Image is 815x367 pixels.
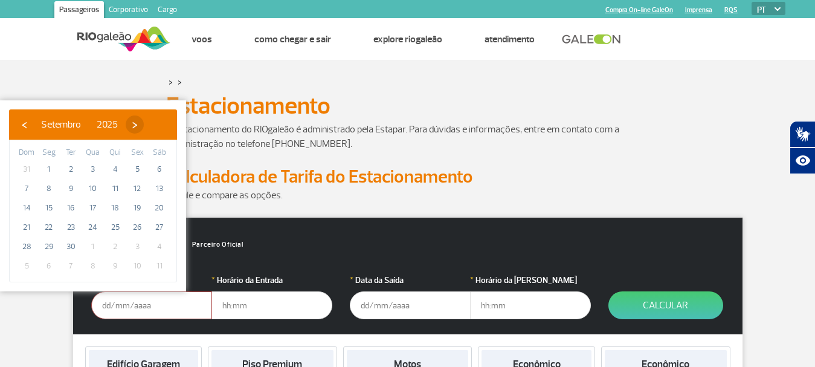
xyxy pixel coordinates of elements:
[15,115,33,134] button: ‹
[127,179,147,198] span: 12
[91,291,212,319] input: dd/mm/aaaa
[97,119,118,131] span: 2025
[104,1,153,21] a: Corporativo
[350,274,471,287] label: Data da Saída
[150,179,169,198] span: 13
[16,146,38,160] th: weekday
[61,256,80,276] span: 7
[166,122,649,151] p: O estacionamento do RIOgaleão é administrado pela Estapar. Para dúvidas e informações, entre em c...
[33,115,89,134] button: Setembro
[83,160,103,179] span: 3
[150,218,169,237] span: 27
[350,291,471,319] input: dd/mm/aaaa
[83,218,103,237] span: 24
[17,218,36,237] span: 21
[127,256,147,276] span: 10
[181,241,243,248] span: Parceiro Oficial
[150,237,169,256] span: 4
[17,198,36,218] span: 14
[106,198,125,218] span: 18
[685,6,712,14] a: Imprensa
[178,75,182,89] a: >
[83,198,103,218] span: 17
[166,166,649,188] h2: Calculadora de Tarifa do Estacionamento
[106,218,125,237] span: 25
[470,274,591,287] label: Horário da [PERSON_NAME]
[61,218,80,237] span: 23
[15,117,144,129] bs-datepicker-navigation-view: ​ ​ ​
[39,160,59,179] span: 1
[470,291,591,319] input: hh:mm
[153,1,182,21] a: Cargo
[39,218,59,237] span: 22
[127,160,147,179] span: 5
[61,237,80,256] span: 30
[17,179,36,198] span: 7
[169,75,173,89] a: >
[166,96,649,116] h1: Estacionamento
[127,237,147,256] span: 3
[211,274,332,287] label: Horário da Entrada
[150,160,169,179] span: 6
[126,115,144,134] button: ›
[126,146,149,160] th: weekday
[39,237,59,256] span: 29
[61,198,80,218] span: 16
[790,148,815,174] button: Abrir recursos assistivos.
[608,291,723,319] button: Calcular
[82,146,105,160] th: weekday
[485,33,535,45] a: Atendimento
[127,218,147,237] span: 26
[106,160,125,179] span: 4
[104,146,126,160] th: weekday
[605,6,673,14] a: Compra On-line GaleOn
[790,121,815,174] div: Plugin de acessibilidade da Hand Talk.
[60,146,82,160] th: weekday
[373,33,442,45] a: Explore RIOgaleão
[39,198,59,218] span: 15
[61,179,80,198] span: 9
[41,119,81,131] span: Setembro
[61,160,80,179] span: 2
[211,291,332,319] input: hh:mm
[254,33,331,45] a: Como chegar e sair
[89,115,126,134] button: 2025
[17,256,36,276] span: 5
[192,33,212,45] a: Voos
[83,237,103,256] span: 1
[17,237,36,256] span: 28
[39,179,59,198] span: 8
[83,179,103,198] span: 10
[150,198,169,218] span: 20
[127,198,147,218] span: 19
[150,256,169,276] span: 11
[83,256,103,276] span: 8
[148,146,170,160] th: weekday
[106,179,125,198] span: 11
[790,121,815,148] button: Abrir tradutor de língua de sinais.
[106,237,125,256] span: 2
[54,1,104,21] a: Passageiros
[166,188,649,203] p: Simule e compare as opções.
[39,256,59,276] span: 6
[17,160,36,179] span: 31
[38,146,60,160] th: weekday
[106,256,125,276] span: 9
[724,6,738,14] a: RQS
